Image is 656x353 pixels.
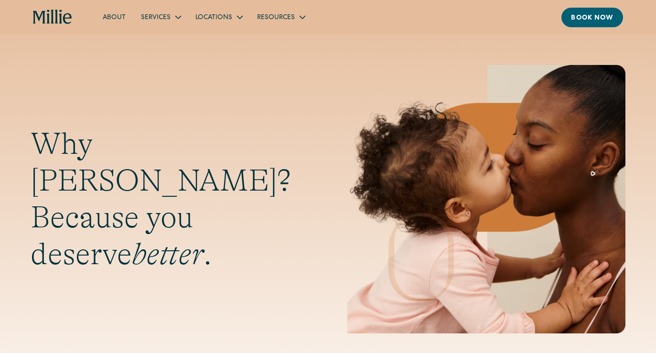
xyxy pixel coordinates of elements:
div: Resources [257,13,295,23]
div: Services [141,13,171,23]
h1: Why [PERSON_NAME]? Because you deserve . [31,126,309,272]
div: Services [133,9,188,25]
img: Mother and baby sharing a kiss, highlighting the emotional bond and nurturing care at the heart o... [347,65,626,333]
a: Book now [561,8,623,27]
div: Book now [571,13,613,23]
div: Resources [249,9,312,25]
em: better [132,237,204,271]
a: About [95,9,133,25]
div: Locations [188,9,249,25]
div: Locations [195,13,232,23]
a: home [33,10,72,25]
